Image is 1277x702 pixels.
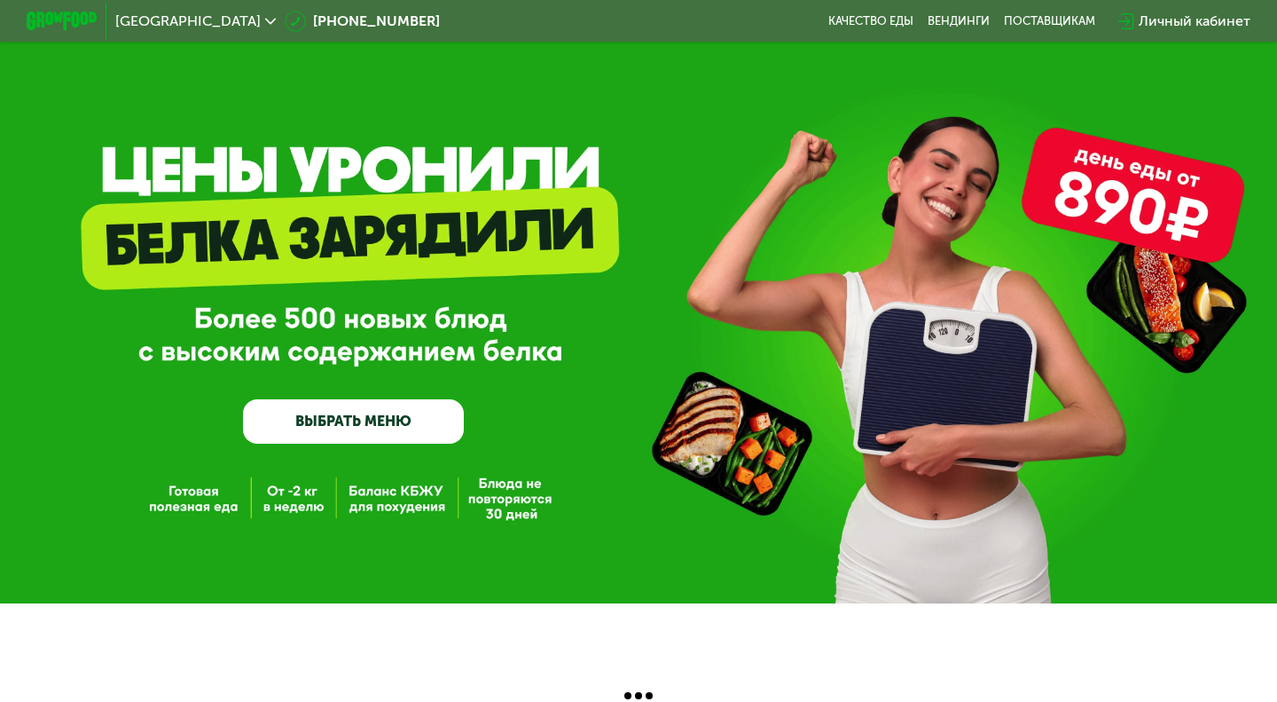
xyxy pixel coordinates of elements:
[828,14,913,28] a: Качество еды
[243,399,464,444] a: ВЫБРАТЬ МЕНЮ
[1004,14,1095,28] div: поставщикам
[285,11,440,32] a: [PHONE_NUMBER]
[928,14,990,28] a: Вендинги
[115,14,261,28] span: [GEOGRAPHIC_DATA]
[1139,11,1250,32] div: Личный кабинет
